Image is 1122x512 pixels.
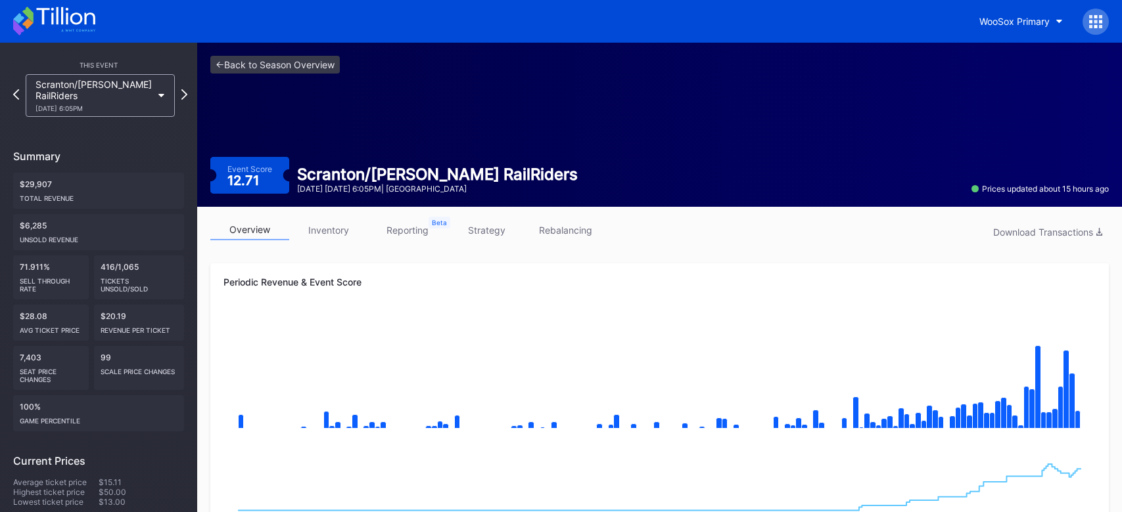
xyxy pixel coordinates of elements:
[526,220,605,240] a: rebalancing
[99,477,184,487] div: $15.11
[13,454,184,467] div: Current Prices
[20,412,177,425] div: Game percentile
[979,16,1050,27] div: WooSox Primary
[35,104,152,112] div: [DATE] 6:05PM
[289,220,368,240] a: inventory
[35,79,152,112] div: Scranton/[PERSON_NAME] RailRiders
[210,220,289,240] a: overview
[223,310,1096,442] svg: Chart title
[13,497,99,507] div: Lowest ticket price
[101,362,178,375] div: scale price changes
[20,230,177,244] div: Unsold Revenue
[970,9,1073,33] button: WooSox Primary
[210,56,340,74] a: <-Back to Season Overview
[987,223,1109,241] button: Download Transactions
[99,487,184,497] div: $50.00
[101,321,178,334] div: Revenue per ticket
[13,477,99,487] div: Average ticket price
[101,272,178,293] div: Tickets Unsold/Sold
[227,174,262,187] div: 12.71
[447,220,526,240] a: strategy
[20,321,82,334] div: Avg ticket price
[20,189,177,202] div: Total Revenue
[20,272,82,293] div: Sell Through Rate
[223,276,1096,288] div: Periodic Revenue & Event Score
[94,346,185,390] div: 99
[297,184,578,194] div: [DATE] [DATE] 6:05PM | [GEOGRAPHIC_DATA]
[13,395,184,431] div: 100%
[20,362,82,383] div: seat price changes
[94,305,185,341] div: $20.19
[13,305,89,341] div: $28.08
[94,255,185,299] div: 416/1,065
[13,255,89,299] div: 71.911%
[13,346,89,390] div: 7,403
[13,61,184,69] div: This Event
[99,497,184,507] div: $13.00
[993,226,1102,238] div: Download Transactions
[13,214,184,250] div: $6,285
[13,173,184,209] div: $29,907
[227,164,272,174] div: Event Score
[368,220,447,240] a: reporting
[13,487,99,497] div: Highest ticket price
[297,165,578,184] div: Scranton/[PERSON_NAME] RailRiders
[971,184,1109,194] div: Prices updated about 15 hours ago
[13,150,184,163] div: Summary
